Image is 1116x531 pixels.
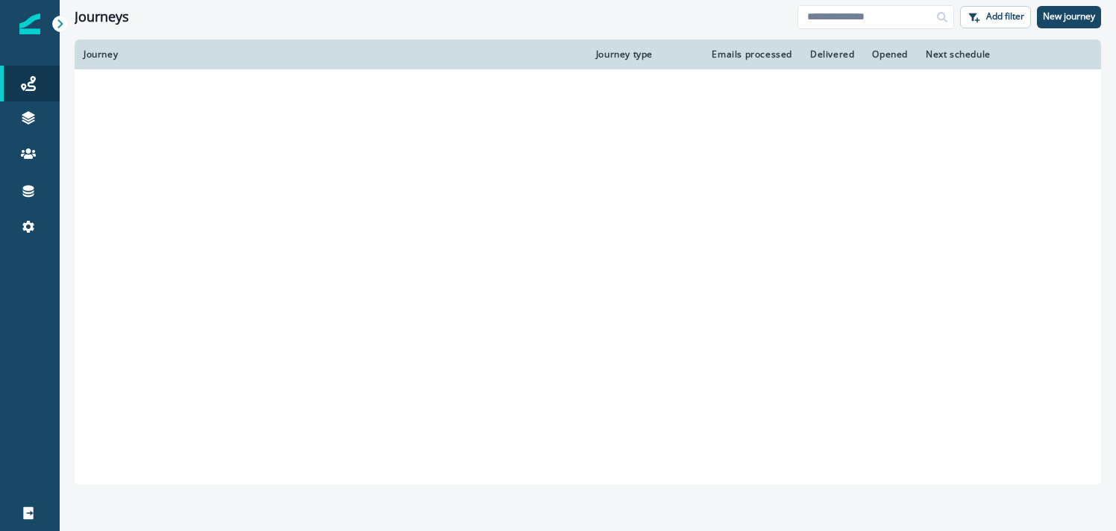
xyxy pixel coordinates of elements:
[706,48,792,60] div: Emails processed
[75,9,129,25] h1: Journeys
[1043,11,1095,22] p: New journey
[84,48,578,60] div: Journey
[926,48,1055,60] div: Next schedule
[596,48,689,60] div: Journey type
[872,48,908,60] div: Opened
[960,6,1031,28] button: Add filter
[986,11,1024,22] p: Add filter
[19,13,40,34] img: Inflection
[810,48,854,60] div: Delivered
[1037,6,1101,28] button: New journey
